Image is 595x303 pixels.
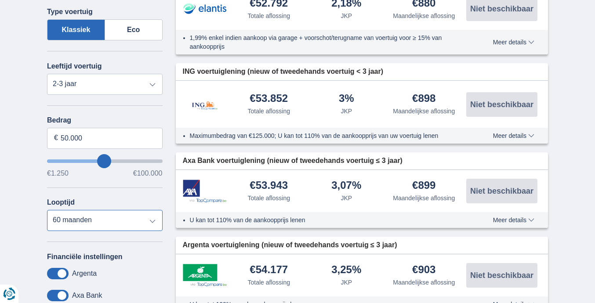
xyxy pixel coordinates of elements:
[341,278,352,287] div: JKP
[47,62,102,70] label: Leeftijd voertuig
[183,240,397,250] span: Argenta voertuiglening (nieuw of tweedehands voertuig ≤ 3 jaar)
[331,264,361,276] div: 3,25%
[247,194,290,202] div: Totale aflossing
[470,101,533,108] span: Niet beschikbaar
[190,131,461,140] li: Maximumbedrag van €125.000; U kan tot 110% van de aankoopprijs van uw voertuig lenen
[183,180,227,203] img: product.pl.alt Axa Bank
[54,133,58,143] span: €
[393,107,455,115] div: Maandelijkse aflossing
[412,93,435,105] div: €898
[393,278,455,287] div: Maandelijkse aflossing
[47,198,75,206] label: Looptijd
[393,11,455,20] div: Maandelijkse aflossing
[493,39,534,45] span: Meer details
[341,107,352,115] div: JKP
[105,19,163,40] label: Eco
[470,5,533,13] span: Niet beschikbaar
[486,39,541,46] button: Meer details
[247,11,290,20] div: Totale aflossing
[47,8,93,16] label: Type voertuig
[486,132,541,139] button: Meer details
[250,264,288,276] div: €54.177
[339,93,354,105] div: 3%
[486,216,541,224] button: Meer details
[183,264,227,287] img: product.pl.alt Argenta
[183,90,227,119] img: product.pl.alt ING
[393,194,455,202] div: Maandelijkse aflossing
[183,156,403,166] span: Axa Bank voertuiglening (nieuw of tweedehands voertuig ≤ 3 jaar)
[466,179,537,203] button: Niet beschikbaar
[190,33,461,51] li: 1,99% enkel indien aankoop via garage + voorschot/terugname van voertuig voor ≥ 15% van aankoopprijs
[133,170,163,177] span: €100.000
[250,93,288,105] div: €53.852
[247,107,290,115] div: Totale aflossing
[250,180,288,192] div: €53.943
[493,217,534,223] span: Meer details
[470,187,533,195] span: Niet beschikbaar
[331,180,361,192] div: 3,07%
[47,253,123,261] label: Financiële instellingen
[412,180,435,192] div: €899
[466,263,537,288] button: Niet beschikbaar
[466,92,537,117] button: Niet beschikbaar
[47,170,69,177] span: €1.250
[47,159,163,163] input: wantToBorrow
[341,194,352,202] div: JKP
[72,270,97,278] label: Argenta
[247,278,290,287] div: Totale aflossing
[72,292,102,299] label: Axa Bank
[190,216,461,224] li: U kan tot 110% van de aankoopprijs lenen
[47,19,105,40] label: Klassiek
[183,67,384,77] span: ING voertuiglening (nieuw of tweedehands voertuig < 3 jaar)
[412,264,435,276] div: €903
[470,271,533,279] span: Niet beschikbaar
[47,116,163,124] label: Bedrag
[341,11,352,20] div: JKP
[493,133,534,139] span: Meer details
